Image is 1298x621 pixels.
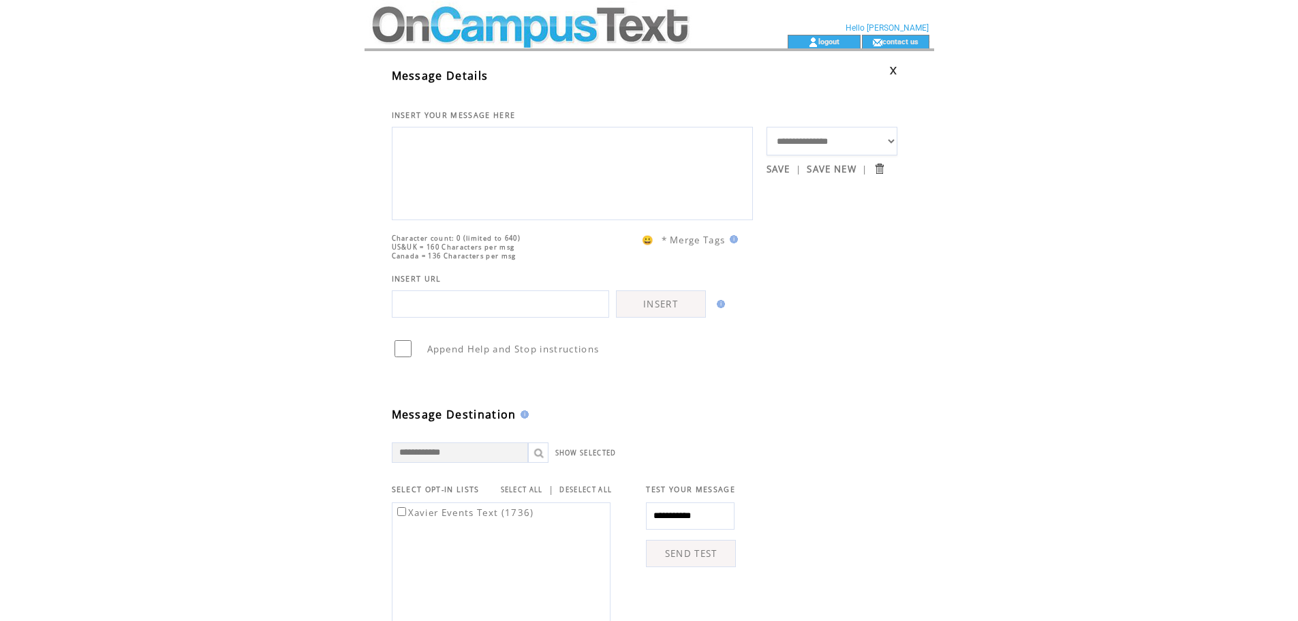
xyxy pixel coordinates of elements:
span: Message Details [392,68,489,83]
span: | [796,163,801,175]
a: DESELECT ALL [559,485,612,494]
input: Submit [873,162,886,175]
img: help.gif [516,410,529,419]
label: Xavier Events Text (1736) [395,506,534,519]
span: TEST YOUR MESSAGE [646,485,735,494]
span: Message Destination [392,407,516,422]
span: * Merge Tags [662,234,726,246]
a: INSERT [616,290,706,318]
a: contact us [882,37,918,46]
span: Canada = 136 Characters per msg [392,252,516,260]
a: SAVE NEW [807,163,856,175]
a: SELECT ALL [501,485,543,494]
input: Xavier Events Text (1736) [397,507,406,516]
img: help.gif [713,300,725,308]
img: contact_us_icon.gif [872,37,882,48]
span: INSERT URL [392,274,442,284]
img: account_icon.gif [808,37,818,48]
span: Hello [PERSON_NAME] [846,23,929,33]
a: logout [818,37,839,46]
img: help.gif [726,235,738,243]
span: US&UK = 160 Characters per msg [392,243,515,252]
span: Character count: 0 (limited to 640) [392,234,521,243]
a: SEND TEST [646,540,736,567]
span: SELECT OPT-IN LISTS [392,485,480,494]
a: SAVE [767,163,790,175]
span: INSERT YOUR MESSAGE HERE [392,110,516,120]
span: 😀 [642,234,654,246]
span: Append Help and Stop instructions [427,343,600,355]
span: | [548,483,554,496]
span: | [862,163,867,175]
a: SHOW SELECTED [555,449,617,457]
